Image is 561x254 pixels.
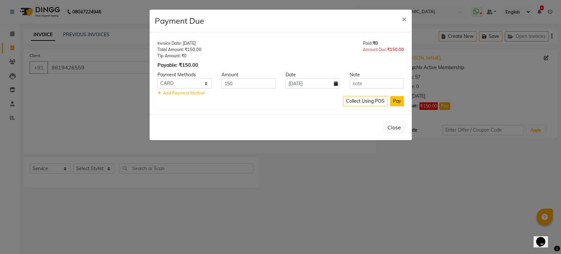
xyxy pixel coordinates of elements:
div: Tip Amount: ₹0 [157,53,201,59]
span: ₹150.00 [387,47,404,52]
button: Collect Using POS [343,96,387,106]
input: yyyy-mm-dd [286,78,340,89]
input: note [350,78,404,89]
button: Close [397,10,412,28]
span: Add Payment Method [163,90,205,95]
h4: Payment Due [155,15,204,27]
div: Amount Due: [363,46,404,53]
div: Payable: ₹150.00 [157,62,201,69]
div: Payment Methods [152,71,217,78]
button: Close [383,121,405,134]
div: Paid: [363,40,404,46]
iframe: chat widget [533,228,554,247]
span: × [402,14,407,24]
div: Date [281,71,345,78]
button: Pay [390,96,404,106]
div: Note [345,71,409,78]
div: Amount [217,71,281,78]
span: ₹0 [373,40,378,46]
input: Amount [222,78,276,89]
div: Invoice Date: [DATE] [157,40,201,46]
div: Total Amount: ₹150.00 [157,46,201,53]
